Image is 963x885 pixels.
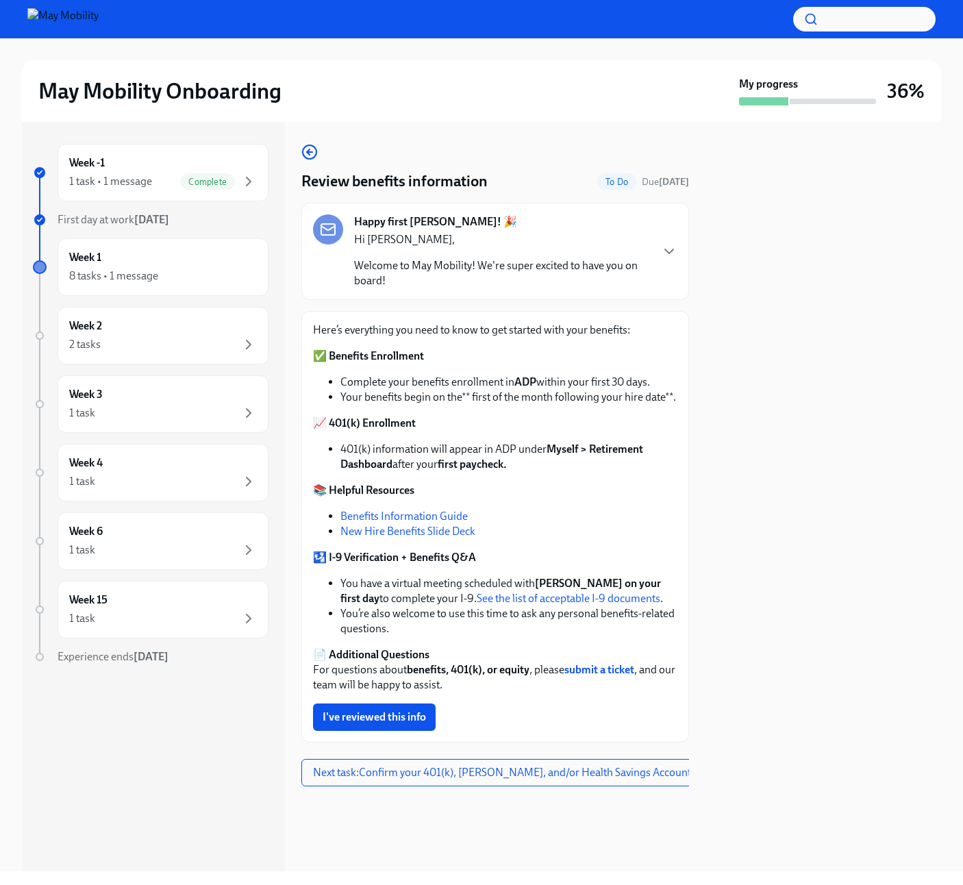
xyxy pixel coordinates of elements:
p: Here’s everything you need to know to get started with your benefits: [313,323,677,338]
h3: 36% [887,79,925,103]
span: To Do [597,177,636,187]
span: I've reviewed this info [323,710,426,724]
div: 1 task [69,611,95,626]
strong: first paycheck. [438,458,507,471]
button: I've reviewed this info [313,703,436,731]
div: 1 task [69,474,95,489]
li: 401(k) information will appear in ADP under after your [340,442,677,472]
span: Complete [180,177,235,187]
strong: [DATE] [134,650,168,663]
h2: May Mobility Onboarding [38,77,282,105]
a: Benefits Information Guide [340,510,468,523]
a: Week 22 tasks [33,307,268,364]
div: 1 task [69,543,95,558]
strong: My progress [739,77,798,92]
strong: 📈 401(k) Enrollment [313,416,416,429]
div: 1 task • 1 message [69,174,152,189]
button: Next task:Confirm your 401(k), [PERSON_NAME], and/or Health Savings Account (HSA) contributions t... [301,759,838,786]
h6: Week 3 [69,387,103,402]
strong: 📄 Additional Questions [313,648,429,661]
a: First day at work[DATE] [33,212,268,227]
p: Hi [PERSON_NAME], [354,232,650,247]
li: Complete your benefits enrollment in within your first 30 days. [340,375,677,390]
h6: Week 2 [69,319,102,334]
a: Week -11 task • 1 messageComplete [33,144,268,201]
h4: Review benefits information [301,171,488,192]
h6: Week -1 [69,155,105,171]
img: May Mobility [27,8,99,30]
strong: Happy first [PERSON_NAME]! 🎉 [354,214,517,229]
h6: Week 1 [69,250,101,265]
li: Your benefits begin on the** first of the month following your hire date**. [340,390,677,405]
span: Experience ends [58,650,168,663]
a: Week 41 task [33,444,268,501]
strong: [DATE] [659,176,689,188]
span: First day at work [58,213,169,226]
a: Week 18 tasks • 1 message [33,238,268,296]
a: submit a ticket [564,663,634,676]
span: Next task : Confirm your 401(k), [PERSON_NAME], and/or Health Savings Account (HSA) contributions... [313,766,827,780]
strong: ADP [514,375,536,388]
h6: Week 4 [69,456,103,471]
div: 1 task [69,406,95,421]
h6: Week 6 [69,524,103,539]
a: New Hire Benefits Slide Deck [340,525,475,538]
a: See the list of acceptable I-9 documents [477,592,660,605]
strong: benefits, 401(k), or equity [407,663,529,676]
h6: Week 15 [69,593,108,608]
strong: 🛂 I-9 Verification + Benefits Q&A [313,551,476,564]
p: For questions about , please , and our team will be happy to assist. [313,647,677,693]
li: You have a virtual meeting scheduled with to complete your I-9. . [340,576,677,606]
strong: [DATE] [134,213,169,226]
a: Week 61 task [33,512,268,570]
strong: 📚 Helpful Resources [313,484,414,497]
p: Welcome to May Mobility! We're super excited to have you on board! [354,258,650,288]
li: You’re also welcome to use this time to ask any personal benefits-related questions. [340,606,677,636]
strong: ✅ Benefits Enrollment [313,349,424,362]
span: Due [642,176,689,188]
a: Week 151 task [33,581,268,638]
a: Week 31 task [33,375,268,433]
div: 8 tasks • 1 message [69,269,158,284]
div: 2 tasks [69,337,101,352]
